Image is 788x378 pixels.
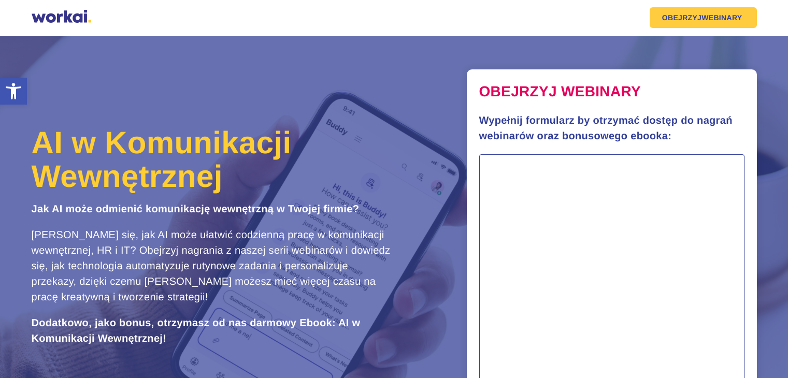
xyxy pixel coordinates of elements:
a: OBEJRZYJWEBINARY [650,7,757,28]
strong: Jak AI może odmienić komunikację wewnętrzną w Twojej firmie? [32,203,360,215]
strong: Dodatkowo, jako bonus, otrzymasz od nas darmowy Ebook: AI w Komunikacji Wewnętrznej! [32,317,361,344]
strong: Wypełnij formularz by otrzymać dostęp do nagrań webinarów oraz bonusowego ebooka: [479,115,733,142]
span: AI w Komunikacji Wewnętrznej [32,125,292,194]
span: [PERSON_NAME] się, jak AI może ułatwić codzienną pracę w komunikacji wewnętrznej, HR i IT? Obejrz... [32,229,391,303]
h2: Obejrzyj webinary [479,82,744,101]
em: WEBINARY [701,14,742,21]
